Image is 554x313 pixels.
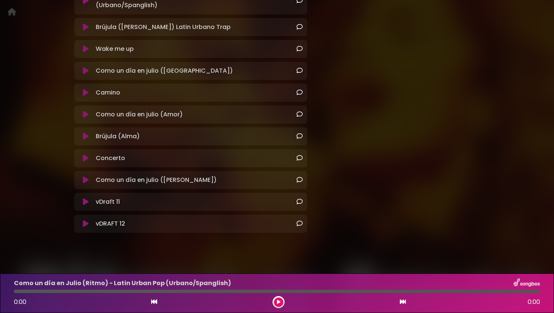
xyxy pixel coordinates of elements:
p: Brújula ([PERSON_NAME]) Latin Urbano Trap [96,23,231,32]
p: vDRAFT 12 [96,219,125,228]
p: Concerto [96,154,125,163]
p: Brújula (Alma) [96,132,140,141]
p: Camino [96,88,120,97]
p: vDraft 11 [96,197,120,206]
p: Como un día en julio ([GEOGRAPHIC_DATA]) [96,66,233,75]
p: Como un día en julio (Amor) [96,110,183,119]
p: Como un día en julio ([PERSON_NAME]) [96,176,217,185]
p: Wake me up [96,44,134,53]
